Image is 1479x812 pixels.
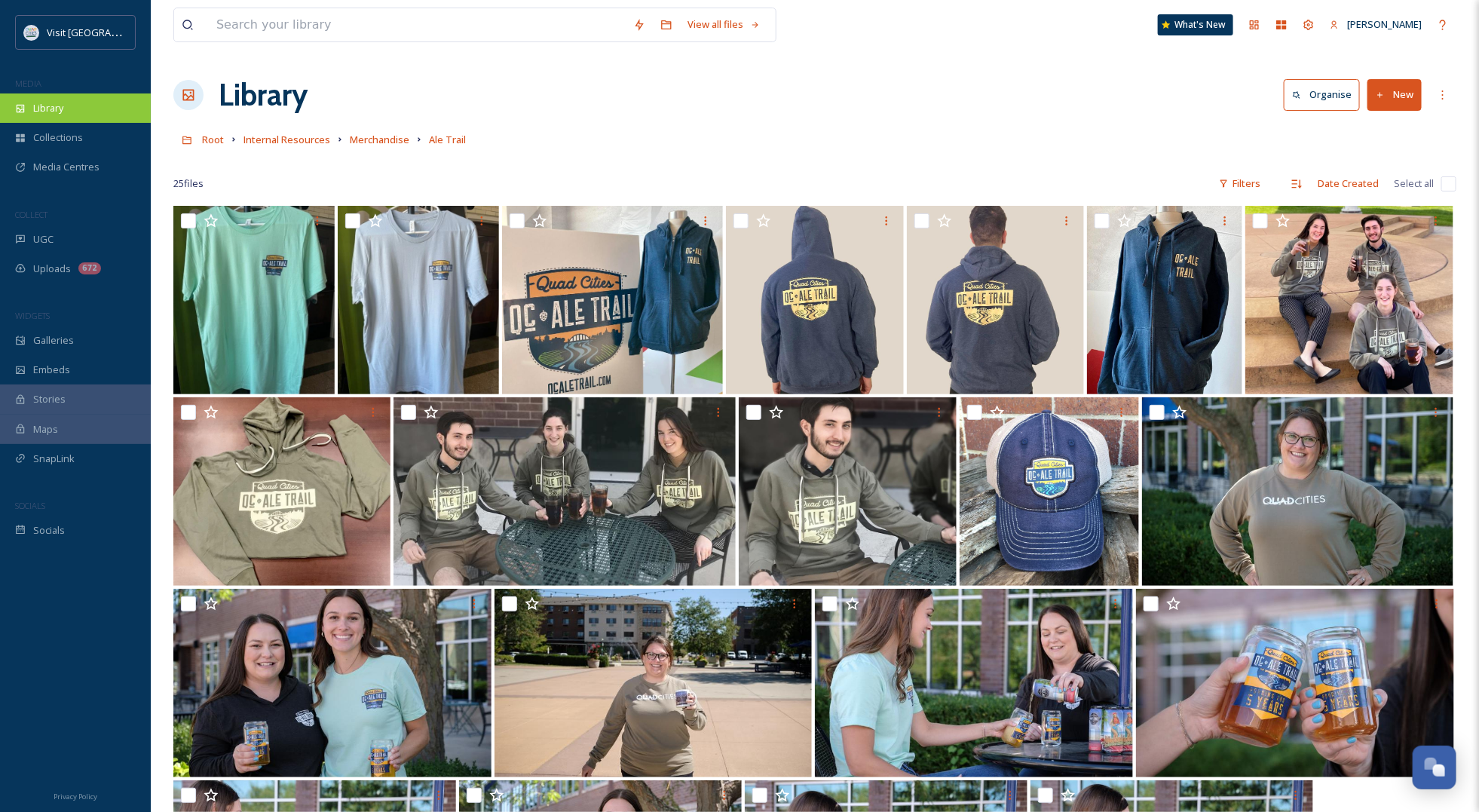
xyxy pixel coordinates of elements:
[33,392,66,406] span: Stories
[15,310,50,321] span: WIDGETS
[393,397,736,586] img: AleTrailSweatshirt_Group.jpg
[15,78,41,89] span: MEDIA
[202,130,224,149] a: Root
[33,523,65,538] span: Socials
[173,176,204,191] span: 25 file s
[1087,206,1242,394] img: QC Ale Trail hoodie (front).jpg
[495,589,813,777] img: Puff sweatshirt 2.jpg
[726,206,903,394] img: QC Ale Trail hoodie up (back).jpg
[1136,589,1454,777] img: DSCF6092.jpg
[33,262,71,276] span: Uploads
[15,500,45,511] span: SOCIALS
[1158,14,1233,35] a: What's New
[1211,169,1268,198] div: Filters
[54,792,97,801] span: Privacy Policy
[680,10,768,39] a: View all files
[33,363,70,377] span: Embeds
[78,262,101,274] div: 672
[739,397,956,586] img: AleTrailSweatshirt_Single.jpg
[33,422,58,437] span: Maps
[173,397,390,586] img: AleTrailSweatshirt_2.jpg
[1310,169,1386,198] div: Date Created
[1347,17,1422,31] span: [PERSON_NAME]
[24,25,39,40] img: QCCVB_VISIT_vert_logo_4c_tagline_122019.svg
[33,160,100,174] span: Media Centres
[33,333,74,348] span: Galleries
[1413,746,1456,789] button: Open Chat
[33,130,83,145] span: Collections
[429,133,466,146] span: Ale Trail
[243,130,330,149] a: Internal Resources
[429,130,466,149] a: Ale Trail
[338,206,499,394] img: Blue Ale Trail.jpg
[15,209,47,220] span: COLLECT
[173,206,335,394] img: Green Ale Trail.jpg
[502,206,724,394] img: QC Ale Trail hoodie with sign (front).jpg
[202,133,224,146] span: Root
[219,72,308,118] a: Library
[350,130,409,149] a: Merchandise
[33,101,63,115] span: Library
[815,589,1133,777] img: DSCF6066.jpg
[960,397,1139,586] img: Hat_Front_1024x1024@2x.jpg
[1142,397,1453,586] img: Puff Sweatshirt.jpg
[209,8,626,41] input: Search your library
[1284,79,1360,110] button: Organise
[1394,176,1434,191] span: Select all
[1322,10,1429,39] a: [PERSON_NAME]
[907,206,1084,394] img: QC Ale Trail hoodie down (back).jpg
[1367,79,1422,110] button: New
[47,25,164,39] span: Visit [GEOGRAPHIC_DATA]
[33,452,75,466] span: SnapLink
[350,133,409,146] span: Merchandise
[173,589,491,777] img: DSCF6108.jpg
[1245,206,1453,394] img: AleTrailSweatshirt_Group2.jpg
[243,133,330,146] span: Internal Resources
[33,232,54,247] span: UGC
[54,786,97,804] a: Privacy Policy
